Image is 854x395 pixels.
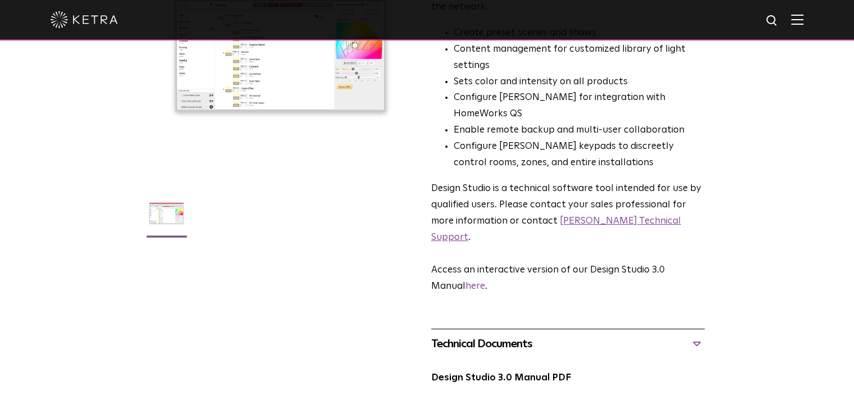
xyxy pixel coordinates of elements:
li: Configure [PERSON_NAME] keypads to discreetly control rooms, zones, and entire installations [454,139,705,171]
div: Technical Documents [431,335,705,353]
a: Design Studio 3.0 Manual PDF [431,373,571,383]
a: here [465,282,485,291]
p: Access an interactive version of our Design Studio 3.0 Manual . [431,262,705,295]
img: search icon [765,14,779,28]
img: ketra-logo-2019-white [51,11,118,28]
li: Enable remote backup and multi-user collaboration [454,122,705,139]
a: [PERSON_NAME] Technical Support [431,216,681,242]
img: DS-2.0 [145,192,188,243]
li: Configure [PERSON_NAME] for integration with HomeWorks QS [454,90,705,122]
li: Sets color and intensity on all products [454,74,705,90]
img: Hamburger%20Nav.svg [791,14,803,25]
p: Design Studio is a technical software tool intended for use by qualified users. Please contact yo... [431,181,705,246]
li: Content management for customized library of light settings [454,42,705,74]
